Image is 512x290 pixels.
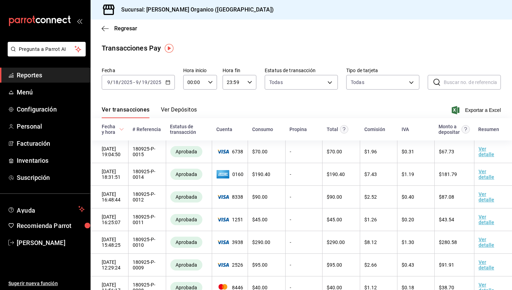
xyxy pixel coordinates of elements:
span: $ 190.40 [327,171,345,177]
svg: Este monto equivale al total pagado por el comensal antes de aplicar Comisión e IVA. [340,125,348,133]
div: Consumo [252,127,273,132]
span: $ 1.96 [364,149,377,154]
span: Aprobada [173,149,200,154]
span: [PERSON_NAME] [17,238,85,247]
span: 1251 [216,217,243,222]
span: Aprobada [173,171,200,177]
div: # Referencia [132,127,161,132]
span: $ 45.00 [252,217,267,222]
button: Pregunta a Parrot AI [8,42,86,56]
span: $ 87.08 [439,194,454,200]
td: 180925-P-0009 [128,254,166,276]
a: Ver detalle [479,146,494,157]
input: -- [107,79,110,85]
span: $ 290.00 [327,239,345,245]
input: -- [135,79,139,85]
input: -- [113,79,119,85]
input: Buscar no. de referencia [444,75,501,89]
button: Exportar a Excel [453,106,501,114]
span: $ 181.79 [439,171,457,177]
td: 180925-P-0014 [128,163,166,186]
a: Ver detalle [479,169,494,180]
h3: Sucursal: [PERSON_NAME] Organico ([GEOGRAPHIC_DATA]) [116,6,274,14]
span: $ 1.19 [402,171,414,177]
span: 8338 [216,194,243,200]
span: Suscripción [17,173,85,182]
div: Transacciones cobradas de manera exitosa. [170,214,202,225]
div: IVA [402,127,409,132]
span: Aprobada [173,262,200,268]
span: Ayuda [17,205,76,213]
span: / [119,79,121,85]
a: Pregunta a Parrot AI [5,51,86,58]
td: 180925-P-0015 [128,140,166,163]
span: Todas [269,79,283,86]
span: $ 67.73 [439,149,454,154]
span: Sugerir nueva función [8,280,85,287]
td: [DATE] 12:29:24 [91,254,128,276]
span: 3938 [216,239,243,245]
span: Facturación [17,139,85,148]
span: $ 90.00 [252,194,267,200]
td: - [285,163,323,186]
span: Pregunta a Parrot AI [19,46,75,53]
span: 0160 [216,169,243,180]
span: $ 1.26 [364,217,377,222]
div: Transacciones cobradas de manera exitosa. [170,259,202,270]
span: 2526 [216,262,243,268]
span: $ 70.00 [252,149,267,154]
a: Ver detalle [479,259,494,270]
span: $ 290.00 [252,239,270,245]
a: Ver detalle [479,237,494,248]
td: - [285,254,323,276]
svg: Este es el monto resultante del total pagado menos comisión e IVA. Esta será la parte que se depo... [461,125,470,133]
span: $ 280.58 [439,239,457,245]
div: Monto a depositar [439,124,460,135]
span: $ 90.00 [327,194,342,200]
div: Transacciones cobradas de manera exitosa. [170,169,202,180]
td: - [285,208,323,231]
label: Hora inicio [183,68,217,73]
div: Estatus de transacción [170,124,208,135]
div: navigation tabs [102,106,197,118]
span: $ 0.20 [402,217,414,222]
div: Cuenta [216,127,232,132]
span: Recomienda Parrot [17,221,85,230]
div: Transacciones cobradas de manera exitosa. [170,237,202,248]
div: Propina [289,127,307,132]
span: Reportes [17,70,85,80]
div: Transacciones Pay [102,43,161,53]
div: Transacciones cobradas de manera exitosa. [170,146,202,157]
td: [DATE] 15:48:25 [91,231,128,254]
span: Menú [17,87,85,97]
span: / [139,79,141,85]
span: Aprobada [173,239,200,245]
input: -- [141,79,148,85]
div: Resumen [478,127,499,132]
div: Comisión [364,127,385,132]
span: Personal [17,122,85,131]
input: ---- [121,79,133,85]
td: 180925-P-0011 [128,208,166,231]
td: - [285,231,323,254]
td: [DATE] 16:48:44 [91,186,128,208]
span: $ 0.31 [402,149,414,154]
span: Fecha y hora [102,124,124,135]
label: Estatus de transacción [265,68,338,73]
span: $ 190.40 [252,171,270,177]
a: Ver detalle [479,214,494,225]
span: $ 0.43 [402,262,414,268]
div: Transacciones cobradas de manera exitosa. [170,191,202,203]
span: $ 95.00 [327,262,342,268]
span: $ 2.66 [364,262,377,268]
span: $ 45.00 [327,217,342,222]
span: $ 8.12 [364,239,377,245]
span: Configuración [17,105,85,114]
span: / [110,79,113,85]
td: - [285,140,323,163]
button: Ver transacciones [102,106,150,118]
img: Tooltip marker [165,44,173,53]
span: Inventarios [17,156,85,165]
